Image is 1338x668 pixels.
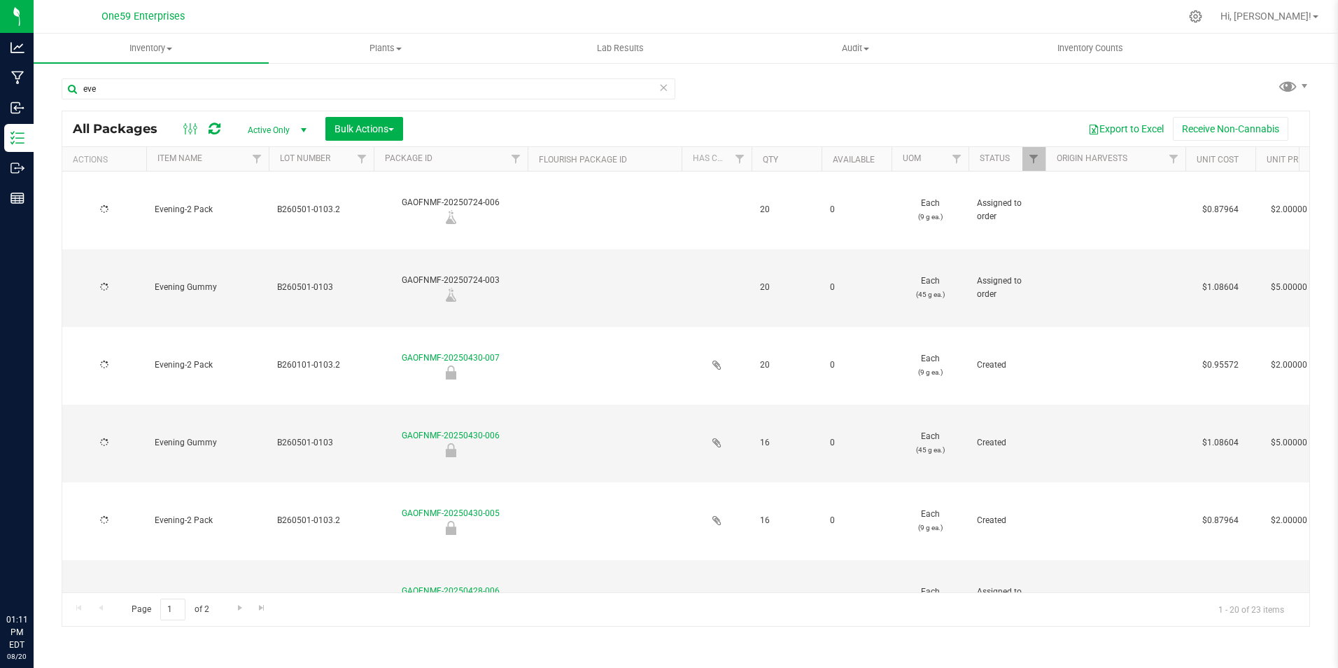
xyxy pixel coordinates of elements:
inline-svg: Reports [10,191,24,205]
span: 0 [830,359,883,372]
p: (9 g ea.) [900,210,960,223]
td: $0.95572 [1185,327,1255,405]
td: $1.08604 [1185,405,1255,482]
span: Evening Gummy [155,436,260,450]
span: Created [977,359,1037,372]
span: 16 [760,514,813,527]
span: 20 [760,203,813,216]
a: Inventory Counts [973,34,1208,63]
span: Bulk Actions [334,123,394,134]
button: Receive Non-Cannabis [1173,117,1288,141]
span: Created [977,514,1037,527]
p: 01:11 PM EDT [6,613,27,651]
span: One59 Enterprises [101,11,185,22]
span: B260501-0103 [277,281,365,294]
span: Inventory Counts [1038,42,1142,55]
span: 0 [830,514,883,527]
a: Qty [763,155,778,165]
span: B260501-0103.2 [277,203,365,216]
a: Inventory [34,34,269,63]
div: Manage settings [1187,10,1204,23]
p: (9 g ea.) [900,521,960,534]
a: Filter [1162,147,1185,171]
a: Package ID [385,153,432,163]
span: All Packages [73,121,171,137]
input: 1 [160,599,185,620]
a: Lot Number [280,153,330,163]
span: Created [977,436,1037,450]
td: $0.87964 [1185,172,1255,249]
p: 08/20 [6,651,27,662]
p: (45 g ea.) [900,288,960,301]
span: Hi, [PERSON_NAME]! [1220,11,1311,22]
span: $5.00000 [1264,277,1314,298]
div: GAOFNMF-20250724-006 [372,196,530,223]
span: Assigned to order [977,197,1037,223]
div: Actions [73,155,141,165]
a: Filter [351,147,374,171]
div: Quarantine Lock [372,443,530,457]
span: Evening Gummy [155,281,260,294]
span: $5.00000 [1264,433,1314,453]
span: Each [900,352,960,379]
span: Inventory [34,42,269,55]
span: Evening-2 Pack [155,359,260,372]
div: GAOFNMF-20250724-003 [372,274,530,301]
a: GAOFNMF-20250430-007 [402,353,500,363]
input: Search Package ID, Item Name, SKU, Lot or Part Number... [62,78,675,99]
td: $0.87964 [1185,482,1255,560]
div: Lab Sample [372,288,530,302]
div: Lab Sample [372,210,530,224]
a: Lab Results [503,34,738,63]
span: $2.00000 [1264,510,1314,531]
span: Each [900,585,960,612]
a: Go to the last page [252,599,272,618]
a: GAOFNMF-20250428-006 [402,586,500,596]
span: B260501-0103.2 [277,514,365,527]
inline-svg: Manufacturing [10,71,24,85]
p: (45 g ea.) [900,443,960,457]
a: Status [980,153,1010,163]
td: $1.08604 [1185,560,1255,638]
a: UOM [903,153,921,163]
span: B260501-0103 [277,436,365,450]
inline-svg: Inventory [10,131,24,145]
a: Filter [945,147,969,171]
a: GAOFNMF-20250430-006 [402,431,500,440]
span: 16 [760,436,813,450]
a: Unit Cost [1197,155,1239,165]
a: Audit [738,34,973,63]
span: Page of 2 [120,599,220,620]
span: Assigned to order [977,274,1037,301]
span: B260101-0103.2 [277,359,365,372]
span: 0 [830,203,883,216]
span: Clear [659,78,668,97]
a: Filter [728,147,752,171]
td: $1.08604 [1185,249,1255,327]
span: Lab Results [578,42,663,55]
span: $2.00000 [1264,200,1314,220]
span: Plants [269,42,503,55]
inline-svg: Analytics [10,41,24,55]
a: Go to the next page [230,599,250,618]
a: Filter [246,147,269,171]
span: $2.00000 [1264,355,1314,375]
span: Evening-2 Pack [155,514,260,527]
a: Filter [1022,147,1045,171]
div: Quarantine Lock [372,366,530,380]
span: 0 [830,436,883,450]
span: 1 - 20 of 23 items [1207,599,1295,620]
span: Assigned to order [977,585,1037,612]
inline-svg: Inbound [10,101,24,115]
span: Audit [739,42,973,55]
inline-svg: Outbound [10,161,24,175]
button: Bulk Actions [325,117,403,141]
p: (9 g ea.) [900,366,960,379]
div: Quarantine Lock [372,521,530,535]
span: Each [900,430,960,457]
button: Export to Excel [1079,117,1173,141]
span: $5.00000 [1264,588,1314,608]
span: 0 [830,281,883,294]
a: Filter [505,147,528,171]
th: Has COA [682,147,752,172]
